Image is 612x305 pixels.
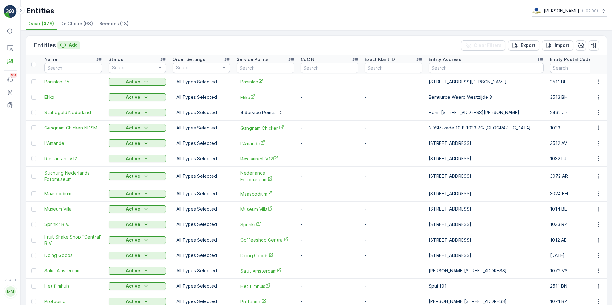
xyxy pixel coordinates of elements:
[532,7,541,14] img: basis-logo_rgb2x.png
[425,217,547,232] td: [STREET_ADDRESS]
[361,120,425,136] td: -
[521,42,535,49] p: Export
[547,151,611,166] td: 1032 LJ
[297,201,361,217] td: -
[361,136,425,151] td: -
[240,94,290,101] a: Ekko
[126,206,140,212] p: Active
[547,105,611,120] td: 2492 JP
[126,268,140,274] p: Active
[31,95,36,100] div: Toggle Row Selected
[425,166,547,186] td: [STREET_ADDRESS]
[44,109,102,116] a: Statiegeld Nederland
[109,236,166,244] button: Active
[126,283,140,289] p: Active
[425,248,547,263] td: [STREET_ADDRESS]
[4,283,17,300] button: MM
[176,268,226,274] p: All Types Selected
[4,278,17,282] span: v 1.48.1
[361,186,425,201] td: -
[4,73,17,86] a: 99
[297,278,361,294] td: -
[240,125,290,131] span: Gangnam Chicken
[361,105,425,120] td: -
[109,93,166,101] button: Active
[109,78,166,86] button: Active
[361,151,425,166] td: -
[31,207,36,212] div: Toggle Row Selected
[550,56,591,63] p: Entity Postal Code
[297,151,361,166] td: -
[31,141,36,146] div: Toggle Row Selected
[297,166,361,186] td: -
[31,238,36,243] div: Toggle Row Selected
[365,63,422,73] input: Search
[425,151,547,166] td: [STREET_ADDRESS]
[297,90,361,105] td: -
[69,42,78,48] p: Add
[550,63,608,73] input: Search
[240,237,290,243] a: Coffeeshop Central
[109,109,166,116] button: Active
[425,263,547,278] td: [PERSON_NAME][STREET_ADDRESS]
[126,173,140,179] p: Active
[31,79,36,84] div: Toggle Row Selected
[361,248,425,263] td: -
[99,20,129,27] span: Seenons (13)
[297,120,361,136] td: -
[361,232,425,248] td: -
[297,217,361,232] td: -
[297,263,361,278] td: -
[237,63,294,73] input: Search
[240,170,290,183] span: Nederlands Fotomuseum
[240,109,276,116] p: 4 Service Points
[44,221,102,228] a: Sprinklr B.V.
[5,286,16,297] div: MM
[44,268,102,274] a: Salut Amsterdam
[44,63,102,73] input: Search
[240,155,290,162] span: Restaurant V12
[176,191,226,197] p: All Types Selected
[425,278,547,294] td: Spui 191
[4,5,17,18] img: logo
[109,190,166,198] button: Active
[542,40,573,51] button: Import
[240,191,290,197] a: Maaspodium
[44,56,57,63] p: Name
[126,221,140,228] p: Active
[126,94,140,100] p: Active
[126,125,140,131] p: Active
[176,79,226,85] p: All Types Selected
[126,155,140,162] p: Active
[44,283,102,289] a: Het filmhuis
[109,221,166,228] button: Active
[547,166,611,186] td: 3072 AR
[44,125,102,131] a: Gangnam Chicken NDSM
[240,221,290,228] span: Sprinklr
[44,191,102,197] span: Maaspodium
[301,63,358,73] input: Search
[126,140,140,146] p: Active
[301,56,316,63] p: CoC Nr
[365,56,395,63] p: Exact Klant ID
[547,74,611,90] td: 2511 BL
[176,109,226,116] p: All Types Selected
[176,206,226,212] p: All Types Selected
[31,299,36,304] div: Toggle Row Selected
[297,232,361,248] td: -
[126,191,140,197] p: Active
[44,234,102,246] span: Fruit Shake Shop "Central" B.V.
[582,8,598,13] p: ( +02:00 )
[31,156,36,161] div: Toggle Row Selected
[361,74,425,90] td: -
[297,74,361,90] td: -
[240,206,290,213] a: Museum Villa
[31,125,36,130] div: Toggle Row Selected
[240,140,290,147] span: L'Amande
[176,283,226,289] p: All Types Selected
[60,20,93,27] span: De Clique (98)
[240,283,290,290] span: Het filmhuis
